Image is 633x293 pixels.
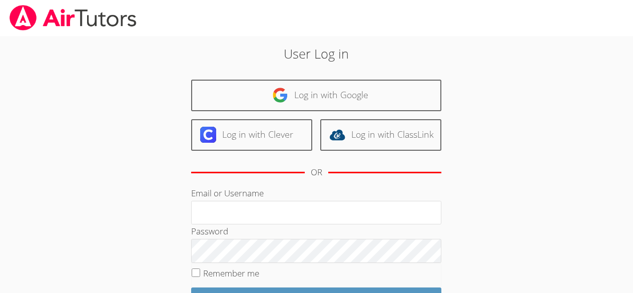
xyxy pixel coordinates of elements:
[191,80,441,111] a: Log in with Google
[320,119,441,151] a: Log in with ClassLink
[191,187,264,199] label: Email or Username
[272,87,288,103] img: google-logo-50288ca7cdecda66e5e0955fdab243c47b7ad437acaf1139b6f446037453330a.svg
[191,119,312,151] a: Log in with Clever
[191,225,228,237] label: Password
[146,44,487,63] h2: User Log in
[9,5,138,31] img: airtutors_banner-c4298cdbf04f3fff15de1276eac7730deb9818008684d7c2e4769d2f7ddbe033.png
[203,267,259,279] label: Remember me
[311,165,322,180] div: OR
[329,127,345,143] img: classlink-logo-d6bb404cc1216ec64c9a2012d9dc4662098be43eaf13dc465df04b49fa7ab582.svg
[200,127,216,143] img: clever-logo-6eab21bc6e7a338710f1a6ff85c0baf02591cd810cc4098c63d3a4b26e2feb20.svg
